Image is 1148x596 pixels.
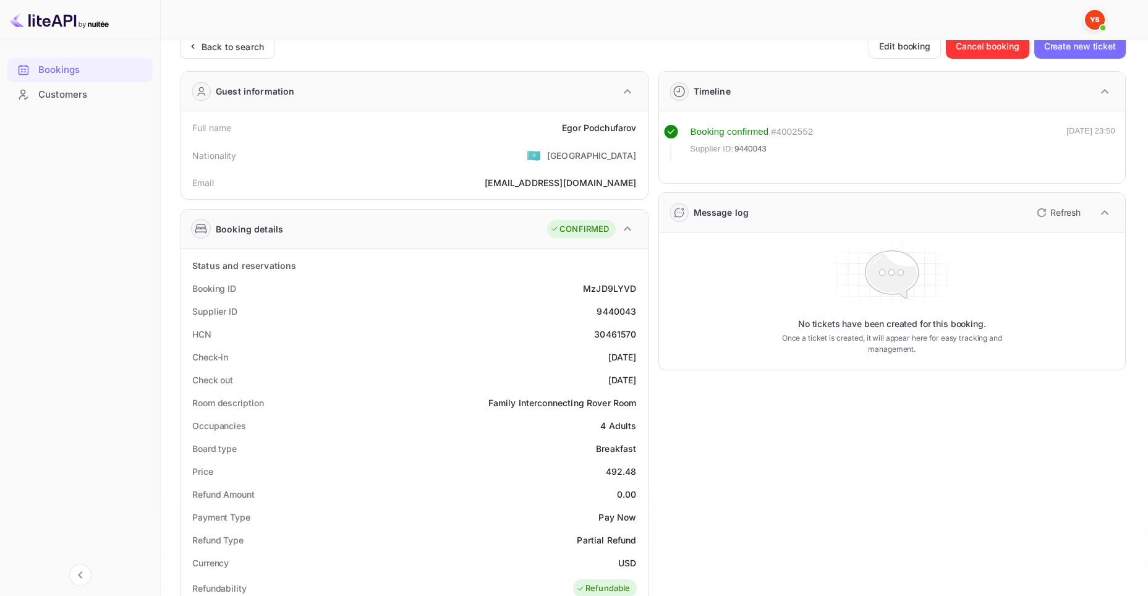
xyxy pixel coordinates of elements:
button: Refresh [1029,203,1086,223]
div: [GEOGRAPHIC_DATA] [547,149,637,162]
div: Check out [192,373,233,386]
a: Bookings [7,58,153,81]
div: Customers [7,83,153,107]
div: Refund Type [192,534,244,547]
div: Booking ID [192,282,236,295]
div: Timeline [694,85,731,98]
div: Pay Now [598,511,636,524]
div: Egor Podchufarov [562,121,636,134]
div: Back to search [202,40,264,53]
button: Cancel booking [946,34,1029,59]
div: Guest information [216,85,295,98]
div: Bookings [7,58,153,82]
div: [DATE] [608,351,637,364]
div: [DATE] [608,373,637,386]
div: [DATE] 23:50 [1066,125,1115,161]
div: Booking details [216,223,283,236]
div: Room description [192,396,263,409]
div: # 4002552 [771,125,813,139]
div: Bookings [38,63,147,77]
div: Board type [192,442,237,455]
div: MzJD9LYVD [583,282,636,295]
div: Price [192,465,213,478]
img: Yandex Support [1085,10,1105,30]
p: No tickets have been created for this booking. [798,318,986,330]
a: Customers [7,83,153,106]
div: 9440043 [597,305,636,318]
div: Full name [192,121,231,134]
div: [EMAIL_ADDRESS][DOMAIN_NAME] [485,176,636,189]
button: Collapse navigation [69,564,91,586]
span: Supplier ID: [691,143,734,155]
div: Currency [192,556,229,569]
div: Breakfast [596,442,636,455]
div: Check-in [192,351,228,364]
div: Payment Type [192,511,250,524]
div: Refundable [576,582,631,595]
span: United States [527,144,541,166]
div: Refund Amount [192,488,255,501]
img: LiteAPI logo [10,10,109,30]
div: Refundability [192,582,247,595]
p: Once a ticket is created, it will appear here for easy tracking and management. [767,333,1018,355]
div: Customers [38,88,147,102]
div: 4 Adults [600,419,636,432]
div: 0.00 [617,488,637,501]
div: Status and reservations [192,259,296,272]
div: USD [618,556,636,569]
div: Nationality [192,149,237,162]
div: 30461570 [594,328,636,341]
div: CONFIRMED [550,223,609,236]
div: 492.48 [606,465,637,478]
div: Partial Refund [577,534,636,547]
div: Occupancies [192,419,246,432]
button: Edit booking [869,34,941,59]
span: 9440043 [734,143,767,155]
div: Message log [694,206,749,219]
div: Email [192,176,214,189]
p: Refresh [1050,206,1081,219]
div: Family Interconnecting Rover Room [488,396,637,409]
div: Booking confirmed [691,125,769,139]
button: Create new ticket [1034,34,1126,59]
div: HCN [192,328,211,341]
div: Supplier ID [192,305,237,318]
